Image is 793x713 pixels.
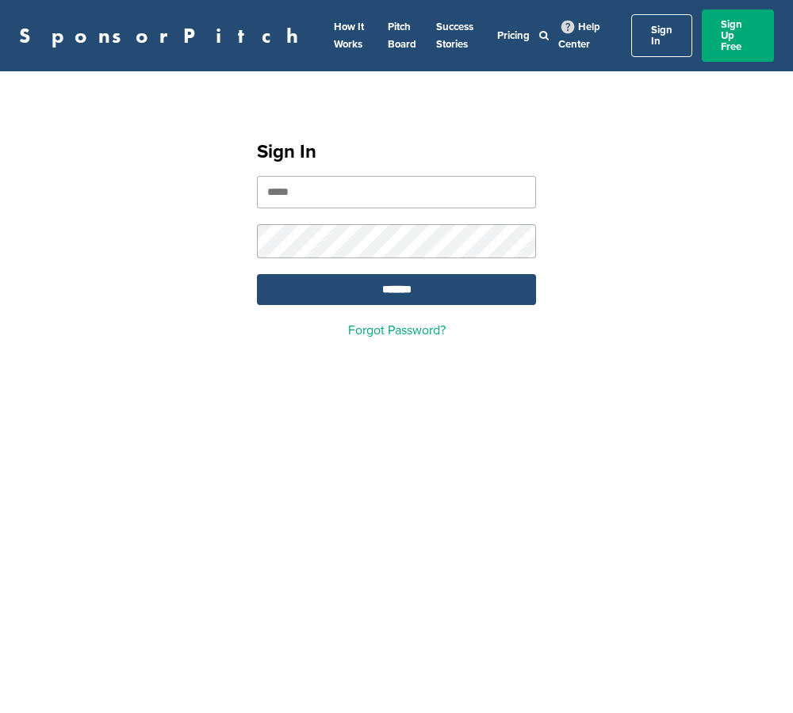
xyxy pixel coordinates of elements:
a: Sign In [631,14,692,57]
h1: Sign In [257,138,536,166]
a: Sign Up Free [702,10,774,62]
a: Forgot Password? [348,322,446,338]
a: Success Stories [436,21,473,51]
a: How It Works [334,21,364,51]
a: Pitch Board [388,21,416,51]
a: SponsorPitch [19,25,308,46]
a: Help Center [558,17,600,54]
a: Pricing [497,29,530,42]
